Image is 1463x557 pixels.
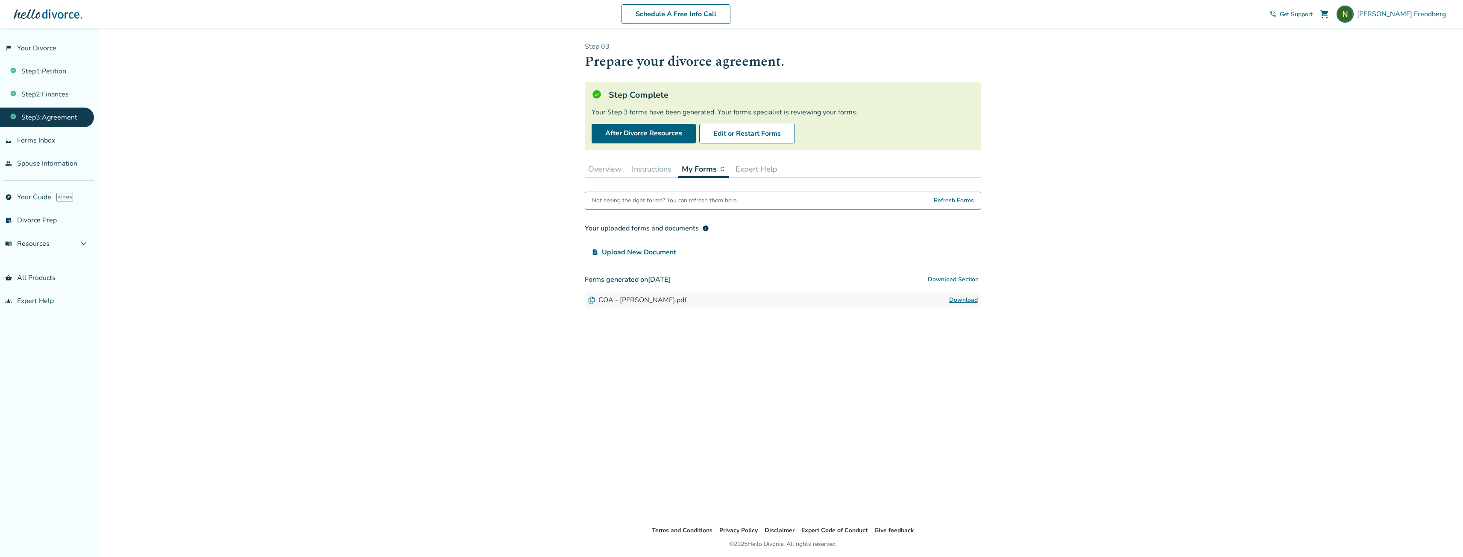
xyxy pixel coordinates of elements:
a: Privacy Policy [719,526,758,534]
span: shopping_cart [1319,9,1330,19]
p: Step 0 3 [585,42,981,51]
span: Get Support [1280,10,1313,18]
button: Edit or Restart Forms [699,124,795,143]
span: Resources [5,239,50,248]
span: expand_more [79,239,89,249]
iframe: Chat Widget [1272,214,1463,557]
a: Download [949,295,978,305]
span: inbox [5,137,12,144]
li: Disclaimer [765,525,795,536]
a: Expert Code of Conduct [801,526,868,534]
a: After Divorce Resources [592,124,696,143]
button: Download Section [925,271,981,288]
li: Give feedback [874,525,914,536]
span: shopping_basket [5,274,12,281]
button: My Forms [678,160,729,178]
button: Overview [585,160,625,178]
h5: Step Complete [609,89,668,101]
span: people [5,160,12,167]
img: Document [588,297,595,303]
span: [PERSON_NAME] Frendberg [1357,9,1449,19]
img: ... [720,166,725,172]
span: AI beta [56,193,73,201]
div: © 2025 Hello Divorce. All rights reserved. [729,539,837,549]
span: phone_in_talk [1269,11,1276,17]
button: Expert Help [732,160,781,178]
span: Refresh Forms [934,192,974,209]
h1: Prepare your divorce agreement. [585,51,981,72]
button: Instructions [628,160,675,178]
div: Your uploaded forms and documents [585,223,709,233]
span: Forms Inbox [17,136,55,145]
a: Terms and Conditions [652,526,712,534]
span: list_alt_check [5,217,12,224]
a: phone_in_talkGet Support [1269,10,1313,18]
div: Your Step 3 forms have been generated. Your forms specialist is reviewing your forms. [592,108,974,117]
span: explore [5,194,12,201]
span: info [702,225,709,232]
a: Schedule A Free Info Call [622,4,730,24]
span: groups [5,297,12,304]
span: flag_2 [5,45,12,52]
h3: Forms generated on [DATE] [585,271,981,288]
span: upload_file [592,249,598,256]
span: menu_book [5,240,12,247]
div: COA - [PERSON_NAME].pdf [588,295,686,305]
div: Not seeing the right forms? You can refresh them here. [592,192,738,209]
img: Neil Frendberg [1337,6,1354,23]
span: Upload New Document [602,247,676,257]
